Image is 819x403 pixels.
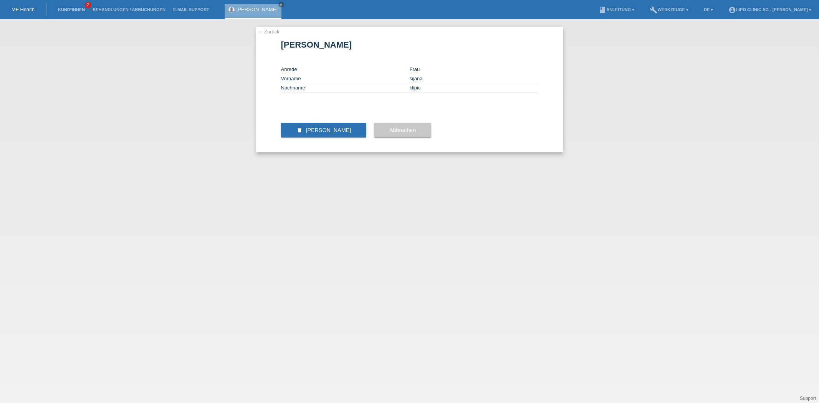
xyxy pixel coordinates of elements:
[800,396,816,401] a: Support
[650,6,657,14] i: build
[595,7,638,12] a: bookAnleitung ▾
[728,6,736,14] i: account_circle
[725,7,815,12] a: account_circleLIPO CLINIC AG - [PERSON_NAME] ▾
[700,7,717,12] a: DE ▾
[410,65,538,74] td: Frau
[281,83,410,92] td: Nachname
[85,2,91,8] span: 2
[281,74,410,83] td: Vorname
[12,7,35,12] a: MF Health
[599,6,606,14] i: book
[281,123,367,137] button: delete [PERSON_NAME]
[281,40,538,50] h1: [PERSON_NAME]
[258,29,280,35] a: ← Zurück
[410,83,538,92] td: klipic
[89,7,169,12] a: Behandlungen / Abbuchungen
[296,127,303,133] i: delete
[374,123,431,137] button: Abbrechen
[646,7,692,12] a: buildWerkzeuge ▾
[279,3,283,7] i: close
[237,7,278,12] a: [PERSON_NAME]
[389,127,416,133] span: Abbrechen
[54,7,89,12] a: Kund*innen
[410,74,538,83] td: sijana
[169,7,213,12] a: E-Mail Support
[306,127,351,133] span: [PERSON_NAME]
[278,2,284,7] a: close
[281,65,410,74] td: Anrede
